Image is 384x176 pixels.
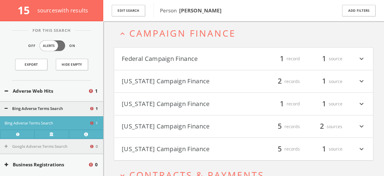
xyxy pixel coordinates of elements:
a: Verify at source [34,130,69,139]
span: 1 [319,53,329,64]
b: [PERSON_NAME] [179,7,222,14]
span: 2 [317,121,327,132]
div: source [306,54,342,64]
span: 1 [319,144,329,154]
button: Add Filters [342,5,376,17]
span: For This Search [28,28,75,34]
div: record [263,54,300,64]
div: source [306,99,342,109]
span: On [69,43,75,48]
button: Bing Adverse Terms Search [5,120,89,126]
button: Bing Adverse Terms Search [5,106,89,112]
span: 1 [96,106,98,112]
span: Person [160,7,222,14]
i: expand_more [358,121,365,132]
div: records [263,144,300,154]
button: Adverse Web Hits [5,88,88,95]
span: source s with results [37,7,88,14]
div: records [263,76,300,87]
span: Campaign Finance [129,27,236,39]
div: sources [306,121,342,132]
a: Export [15,59,47,70]
button: expand_lessCampaign Finance [118,28,373,38]
span: 1 [95,88,98,95]
span: 15 [18,3,35,17]
button: Business Registrations [5,161,88,168]
span: 1 [277,53,287,64]
button: [US_STATE] Campaign Finance [122,121,244,132]
span: 0 [95,161,98,168]
i: expand_more [358,99,365,109]
div: source [306,144,342,154]
div: records [263,121,300,132]
span: 2 [275,76,284,87]
button: Google Adverse Terms Search [5,144,89,150]
span: 5 [275,121,284,132]
span: 5 [275,144,284,154]
button: [US_STATE] Campaign Finance [122,99,244,109]
div: source [306,76,342,87]
div: record [263,99,300,109]
i: expand_more [358,144,365,154]
button: Federal Campaign Finance [122,54,244,64]
span: 1 [319,98,329,109]
i: expand_more [358,54,365,64]
button: Hide Empty [56,59,88,70]
span: 1 [277,98,287,109]
i: expand_less [118,30,127,38]
span: 1 [319,76,329,87]
span: 0 [96,144,98,150]
span: Off [28,43,36,48]
span: 1 [96,120,98,126]
button: Edit Search [112,5,145,17]
button: [US_STATE] Campaign Finance [122,76,244,87]
i: expand_more [358,76,365,87]
button: [US_STATE] Campaign Finance [122,144,244,154]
